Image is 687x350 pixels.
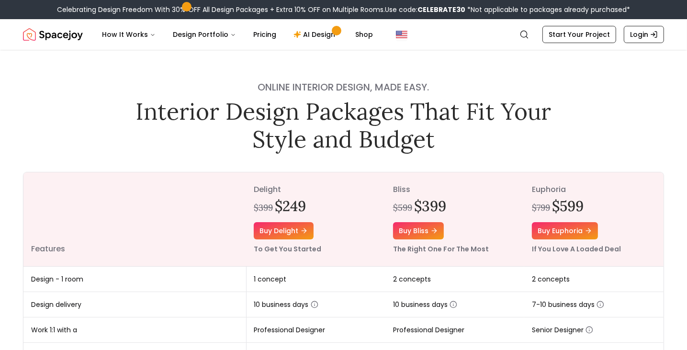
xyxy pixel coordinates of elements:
img: United States [396,29,407,40]
p: euphoria [532,184,656,195]
small: The Right One For The Most [393,244,489,254]
a: Buy euphoria [532,222,598,239]
a: Spacejoy [23,25,83,44]
span: Senior Designer [532,325,593,335]
img: Spacejoy Logo [23,25,83,44]
small: To Get You Started [254,244,321,254]
span: Use code: [385,5,465,14]
th: Features [23,172,246,267]
a: Login [624,26,664,43]
h4: Online interior design, made easy. [129,80,558,94]
span: 10 business days [254,300,318,309]
div: $599 [393,201,412,215]
span: 7-10 business days [532,300,604,309]
h1: Interior Design Packages That Fit Your Style and Budget [129,98,558,153]
p: bliss [393,184,517,195]
small: If You Love A Loaded Deal [532,244,621,254]
a: Buy bliss [393,222,444,239]
a: Buy delight [254,222,314,239]
span: 1 concept [254,274,287,284]
button: How It Works [94,25,163,44]
h2: $399 [414,197,446,215]
div: Celebrating Design Freedom With 30% OFF All Design Packages + Extra 10% OFF on Multiple Rooms. [57,5,630,14]
td: Work 1:1 with a [23,317,246,343]
td: Design delivery [23,292,246,317]
nav: Main [94,25,381,44]
span: *Not applicable to packages already purchased* [465,5,630,14]
h2: $599 [552,197,584,215]
h2: $249 [275,197,306,215]
span: 2 concepts [532,274,570,284]
a: AI Design [286,25,346,44]
td: Design - 1 room [23,267,246,292]
div: $799 [532,201,550,215]
span: Professional Designer [393,325,464,335]
button: Design Portfolio [165,25,244,44]
a: Shop [348,25,381,44]
nav: Global [23,19,664,50]
a: Pricing [246,25,284,44]
b: CELEBRATE30 [417,5,465,14]
span: 2 concepts [393,274,431,284]
div: $399 [254,201,273,215]
a: Start Your Project [542,26,616,43]
p: delight [254,184,378,195]
span: 10 business days [393,300,457,309]
span: Professional Designer [254,325,326,335]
